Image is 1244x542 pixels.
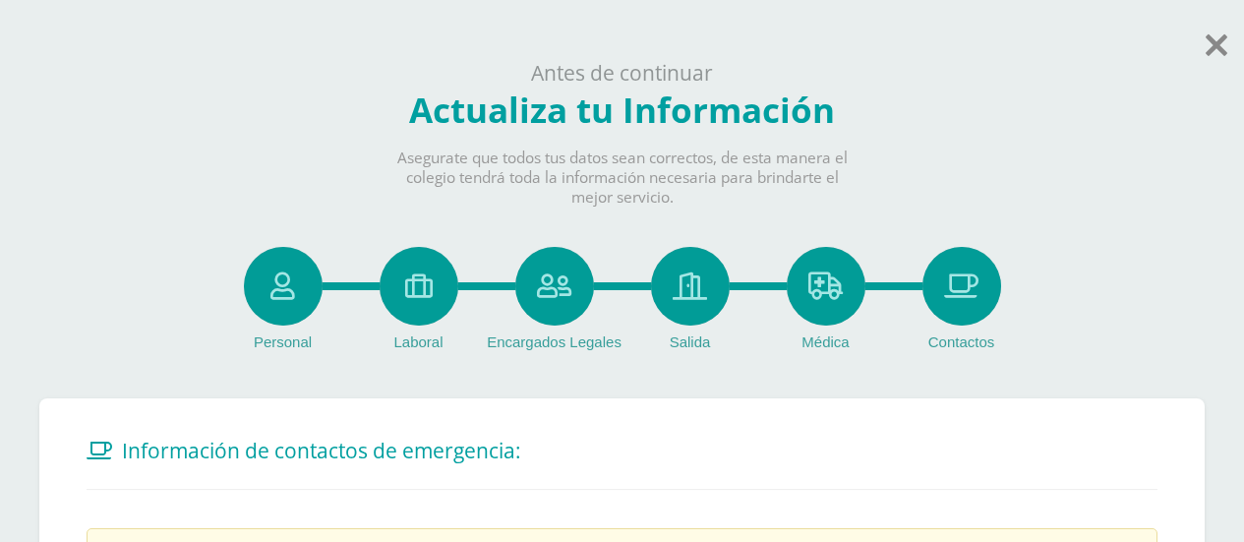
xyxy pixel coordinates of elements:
[531,59,713,87] span: Antes de continuar
[1206,18,1227,64] a: Saltar actualización de datos
[254,333,312,350] span: Personal
[122,437,521,464] span: Información de contactos de emergencia:
[393,333,443,350] span: Laboral
[381,149,864,208] p: Asegurate que todos tus datos sean correctos, de esta manera el colegio tendrá toda la informació...
[801,333,849,350] span: Médica
[487,333,622,350] span: Encargados Legales
[928,333,995,350] span: Contactos
[670,333,711,350] span: Salida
